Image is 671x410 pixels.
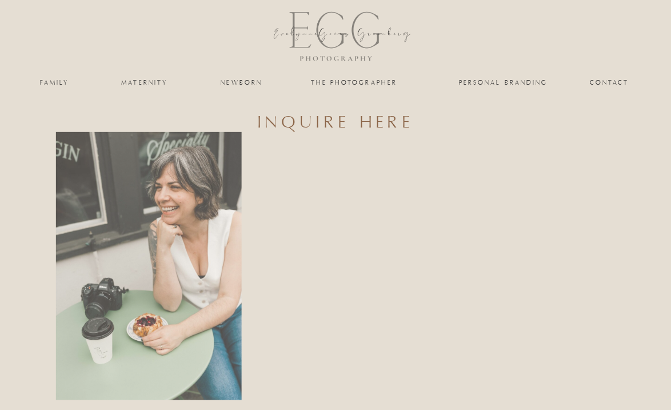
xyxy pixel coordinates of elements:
[32,79,77,86] a: family
[126,111,545,120] h3: inquire here
[298,79,410,86] a: the photographer
[457,79,549,86] a: personal branding
[121,79,167,86] a: maternity
[589,79,629,86] a: Contact
[219,79,265,86] a: newborn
